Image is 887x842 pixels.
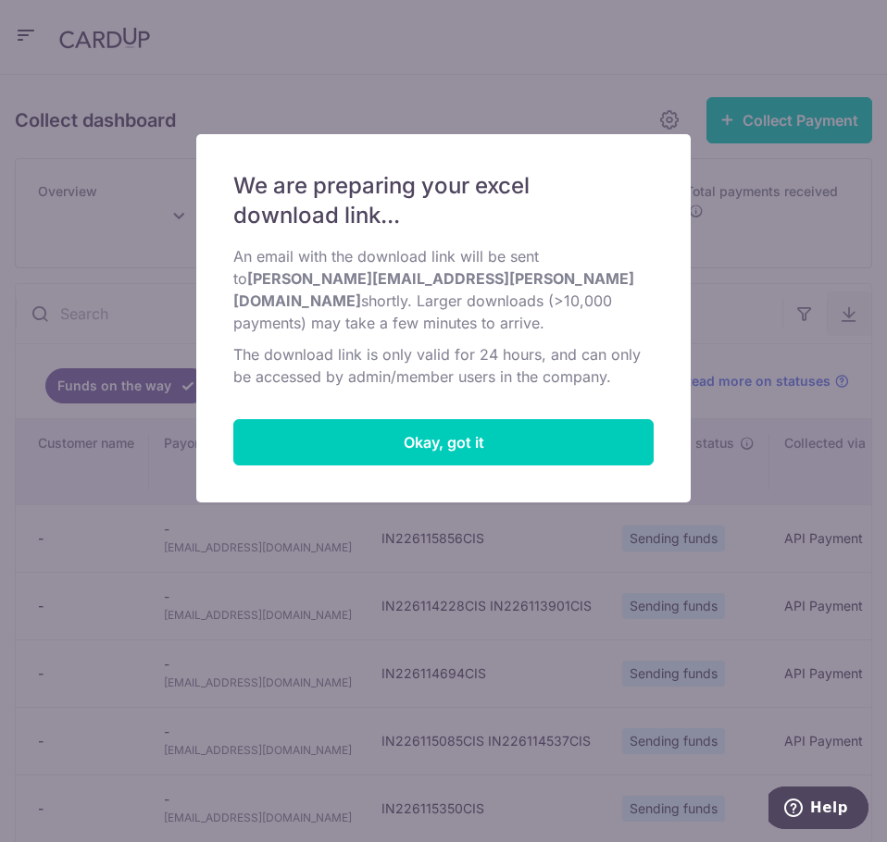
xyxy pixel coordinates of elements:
p: The download link is only valid for 24 hours, and can only be accessed by admin/member users in t... [233,343,654,388]
span: We are preparing your excel download link... [233,171,631,230]
b: [PERSON_NAME][EMAIL_ADDRESS][PERSON_NAME][DOMAIN_NAME] [233,269,634,310]
iframe: Opens a widget where you can find more information [768,786,868,833]
button: Close [233,419,654,465]
p: An email with the download link will be sent to shortly. Larger downloads (>10,000 payments) may ... [233,245,654,334]
span: Help [42,13,80,30]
